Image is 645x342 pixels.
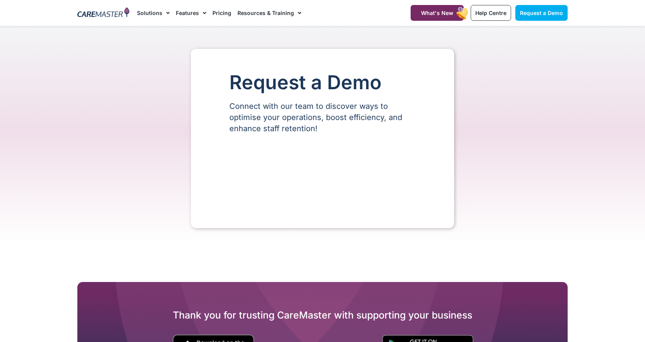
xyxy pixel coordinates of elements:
[421,10,453,16] span: What's New
[229,72,416,93] h1: Request a Demo
[229,147,416,205] iframe: Form 0
[77,309,568,321] h2: Thank you for trusting CareMaster with supporting your business
[77,7,129,19] img: CareMaster Logo
[229,101,416,134] p: Connect with our team to discover ways to optimise your operations, boost efficiency, and enhance...
[475,10,506,16] span: Help Centre
[520,10,563,16] span: Request a Demo
[515,5,568,21] a: Request a Demo
[411,5,464,21] a: What's New
[471,5,511,21] a: Help Centre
